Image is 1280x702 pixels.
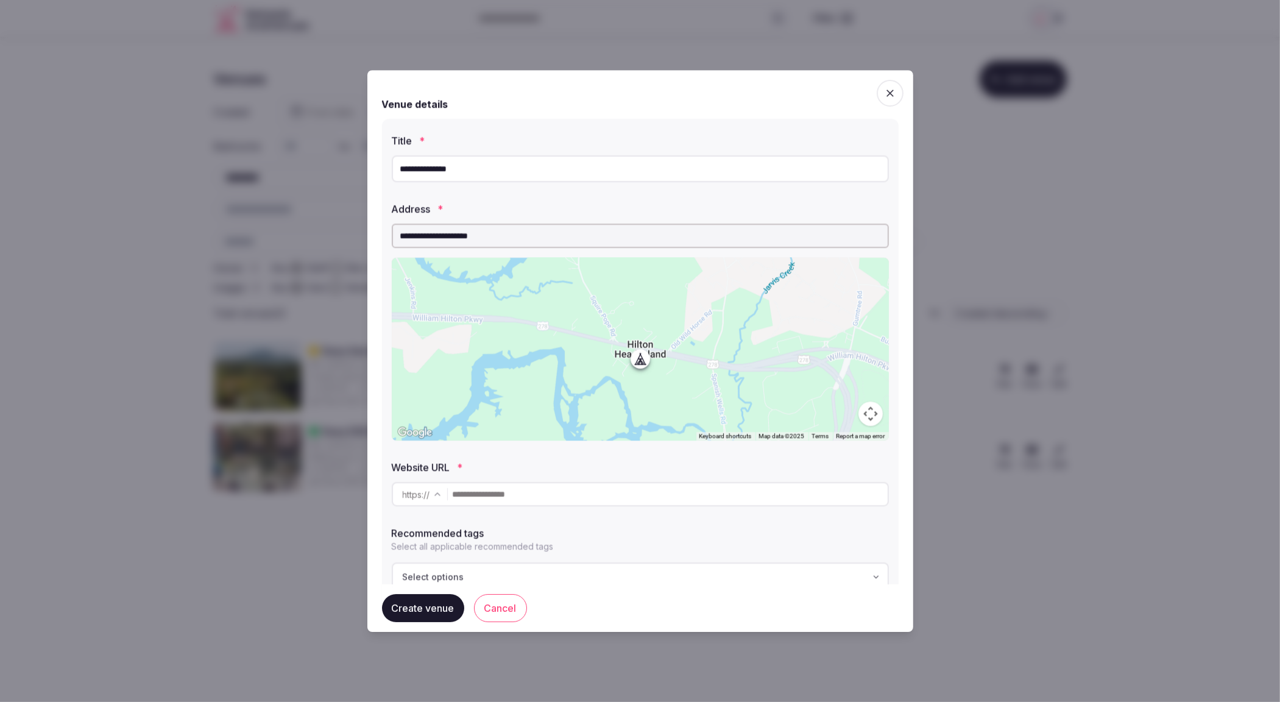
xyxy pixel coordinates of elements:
[392,541,889,553] p: Select all applicable recommended tags
[392,204,889,214] label: Address
[392,562,889,592] button: Select options
[392,136,889,146] label: Title
[392,463,889,472] label: Website URL
[759,433,805,439] span: Map data ©2025
[812,433,829,439] a: Terms
[392,528,889,538] label: Recommended tags
[382,97,448,112] h2: Venue details
[858,402,883,426] button: Map camera controls
[699,432,752,441] button: Keyboard shortcuts
[395,425,435,441] img: Google
[382,594,464,622] button: Create venue
[395,425,435,441] a: Open this area in Google Maps (opens a new window)
[474,594,527,622] button: Cancel
[836,433,885,439] a: Report a map error
[403,571,464,583] span: Select options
